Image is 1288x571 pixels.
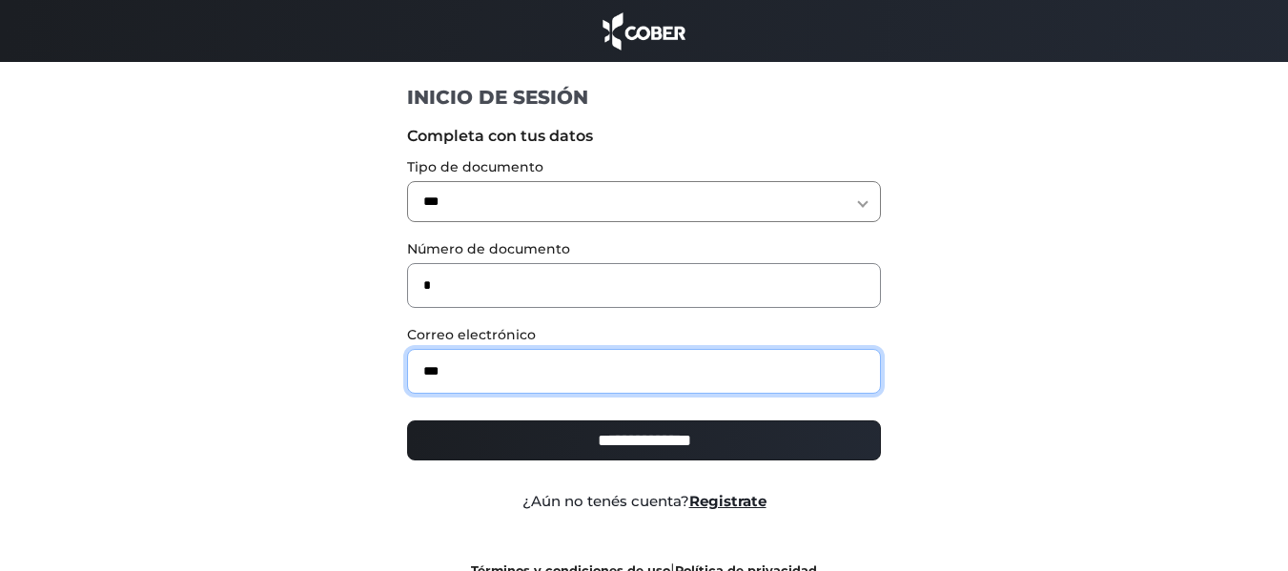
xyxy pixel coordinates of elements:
[598,10,691,52] img: cober_marca.png
[407,125,881,148] label: Completa con tus datos
[407,325,881,345] label: Correo electrónico
[689,492,767,510] a: Registrate
[407,239,881,259] label: Número de documento
[407,85,881,110] h1: INICIO DE SESIÓN
[393,491,895,513] div: ¿Aún no tenés cuenta?
[407,157,881,177] label: Tipo de documento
